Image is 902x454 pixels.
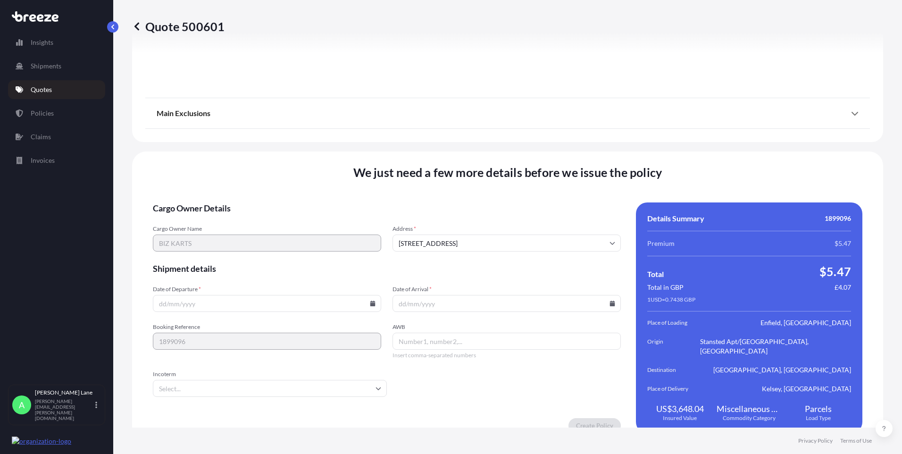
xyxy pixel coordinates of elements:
span: Total [647,269,664,279]
p: Quotes [31,85,52,94]
p: Create Policy [576,421,613,430]
p: [PERSON_NAME] Lane [35,389,93,396]
p: Quote 500601 [132,19,225,34]
a: Shipments [8,57,105,76]
span: Origin [647,337,700,356]
span: £4.07 [835,283,851,292]
span: Incoterm [153,370,387,378]
a: Policies [8,104,105,123]
span: Load Type [806,414,831,422]
span: Total in GBP [647,283,684,292]
span: Insert comma-separated numbers [393,352,621,359]
span: Parcels [805,403,832,414]
span: Place of Loading [647,318,700,328]
span: Enfield, [GEOGRAPHIC_DATA] [760,318,851,328]
a: Claims [8,127,105,146]
p: [PERSON_NAME][EMAIL_ADDRESS][PERSON_NAME][DOMAIN_NAME] [35,398,93,421]
a: Privacy Policy [798,437,833,445]
span: Commodity Category [723,414,776,422]
div: Main Exclusions [157,102,859,125]
span: Booking Reference [153,323,381,331]
input: dd/mm/yyyy [153,295,381,312]
span: $5.47 [835,239,851,248]
a: Invoices [8,151,105,170]
input: Your internal reference [153,333,381,350]
span: Date of Departure [153,286,381,293]
span: 1 USD = 0.7438 GBP [647,296,695,303]
button: Create Policy [568,418,621,433]
input: Select... [153,380,387,397]
p: Claims [31,132,51,142]
span: We just need a few more details before we issue the policy [353,165,662,180]
span: AWB [393,323,621,331]
input: Number1, number2,... [393,333,621,350]
span: A [19,400,25,410]
span: Miscellaneous Manufactured Articles [717,403,782,414]
a: Terms of Use [840,437,872,445]
span: Place of Delivery [647,384,700,394]
p: Policies [31,109,54,118]
span: Kelsey, [GEOGRAPHIC_DATA] [762,384,851,394]
span: Insured Value [663,414,697,422]
span: Main Exclusions [157,109,210,118]
p: Invoices [31,156,55,165]
span: US$3,648.04 [656,403,704,414]
span: Shipment details [153,263,621,274]
span: $5.47 [819,264,851,279]
span: Details Summary [647,214,704,223]
span: Stansted Apt/[GEOGRAPHIC_DATA], [GEOGRAPHIC_DATA] [700,337,851,356]
span: Address [393,225,621,233]
span: 1899096 [825,214,851,223]
span: Cargo Owner Details [153,202,621,214]
span: Destination [647,365,700,375]
span: [GEOGRAPHIC_DATA], [GEOGRAPHIC_DATA] [713,365,851,375]
p: Insights [31,38,53,47]
span: Date of Arrival [393,286,621,293]
span: Cargo Owner Name [153,225,381,233]
img: organization-logo [12,437,71,446]
a: Insights [8,33,105,52]
p: Shipments [31,61,61,71]
span: Premium [647,239,675,248]
a: Quotes [8,80,105,99]
input: dd/mm/yyyy [393,295,621,312]
input: Cargo owner address [393,235,621,252]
